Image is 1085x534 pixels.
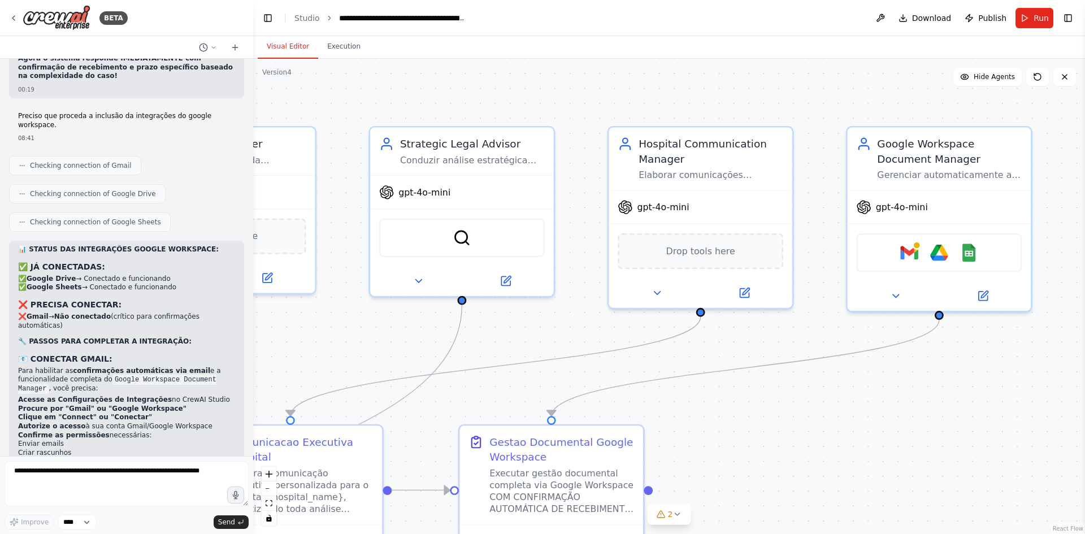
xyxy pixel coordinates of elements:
[18,367,235,394] p: Para habilitar as e a funcionalidade completa do , você precisa:
[262,467,276,526] div: React Flow controls
[489,467,634,515] div: Executar gestão documental completa via Google Workspace COM CONFIRMAÇÃO AUTOMÁTICA DE RECEBIMENT...
[392,483,450,497] g: Edge from 4e0d28cf-f26e-4acc-ba3a-f5e9d3f36067 to 4d864d7e-1777-4966-a390-545f0120088b
[463,272,548,290] button: Open in side panel
[930,244,948,262] img: Google Drive
[1015,8,1053,28] button: Run
[400,154,545,166] div: Conduzir análise estratégica aprofundada para casos complexos do hospital {hospital_name}, integr...
[648,504,691,525] button: 2
[294,12,466,24] nav: breadcrumb
[974,72,1015,81] span: Hide Agents
[227,487,244,503] button: Click to speak your automation idea
[639,169,783,181] div: Elaborar comunicações executivas personalizadas para o hospital {hospital_name}, adaptando lingua...
[283,317,708,416] g: Edge from 308e8e43-ef28-4f1a-8e9c-ff4f3514fc83 to 4e0d28cf-f26e-4acc-ba3a-f5e9d3f36067
[27,275,76,283] strong: Google Drive
[18,431,235,466] li: necessárias:
[218,518,235,527] span: Send
[960,8,1011,28] button: Publish
[30,161,132,170] span: Checking connection of Gmail
[30,189,156,198] span: Checking connection of Google Drive
[262,68,292,77] div: Version 4
[5,515,54,529] button: Improve
[18,245,219,253] strong: 📊 STATUS DAS INTEGRAÇÕES GOOGLE WORKSPACE:
[846,126,1032,312] div: Google Workspace Document ManagerGerenciar automaticamente a documentação jurídica do hospital {h...
[18,300,121,309] strong: ❌ PRECISA CONECTAR:
[877,136,1022,166] div: Google Workspace Document Manager
[1060,10,1076,26] button: Show right sidebar
[73,367,210,375] strong: confirmações automáticas via email
[54,312,111,320] strong: Não conectado
[18,413,152,421] strong: Clique em "Connect" ou "Conectar"
[214,515,249,529] button: Send
[702,284,786,302] button: Open in side panel
[262,511,276,526] button: toggle interactivity
[18,422,85,430] strong: Autorize o acesso
[544,320,947,416] g: Edge from a217912a-b9d0-4646-9958-000a36e77d1f to 4d864d7e-1777-4966-a390-545f0120088b
[30,218,161,227] span: Checking connection of Google Sheets
[18,54,233,80] strong: Agora o sistema responde IMEDIATAMENTE com confirmação de recebimento e prazo específico baseado ...
[1034,12,1049,24] span: Run
[400,136,545,151] div: Strategic Legal Advisor
[960,244,978,262] img: Google Sheets
[18,112,235,129] p: Preciso que proceda a inclusão da integrações do google workspace.
[262,496,276,511] button: fit view
[228,435,373,464] div: Comunicacao Executiva Hospital
[18,396,172,403] strong: Acesse as Configurações de Integrações
[668,509,673,520] span: 2
[18,422,235,431] li: à sua conta Gmail/Google Workspace
[18,449,235,458] li: Criar rascunhos
[18,431,110,439] strong: Confirme as permissões
[18,85,235,94] div: 00:19
[260,10,276,26] button: Hide left sidebar
[639,136,783,166] div: Hospital Communication Manager
[189,229,258,244] span: Drop tools here
[398,186,450,198] span: gpt-4o-mini
[18,440,235,449] li: Enviar emails
[23,5,90,31] img: Logo
[18,312,235,330] li: ❌ → (crítico para confirmações automáticas)
[18,262,105,271] strong: ✅ JÁ CONECTADAS:
[912,12,952,24] span: Download
[226,41,244,54] button: Start a new chat
[318,35,370,59] button: Execution
[18,354,112,363] strong: 📧 CONECTAR GMAIL:
[876,201,928,213] span: gpt-4o-mini
[900,244,918,262] img: Gmail
[294,14,320,23] a: Studio
[941,287,1025,305] button: Open in side panel
[453,229,471,247] img: SerperDevTool
[99,11,128,25] div: BETA
[18,405,186,413] strong: Procure por "Gmail" ou "Google Workspace"
[258,35,318,59] button: Visual Editor
[607,126,794,310] div: Hospital Communication ManagerElaborar comunicações executivas personalizadas para o hospital {ho...
[18,134,235,142] div: 08:41
[18,283,235,292] li: ✅ → Conectado e funcionando
[489,435,634,464] div: Gestao Documental Google Workspace
[262,467,276,481] button: zoom in
[637,201,689,213] span: gpt-4o-mini
[130,126,316,294] div: Department RouterClassificar a demanda {issue_description} do {department} do hospital {hospital_...
[978,12,1006,24] span: Publish
[18,275,235,284] li: ✅ → Conectado e funcionando
[262,481,276,496] button: zoom out
[894,8,956,28] button: Download
[666,244,735,258] span: Drop tools here
[27,283,82,291] strong: Google Sheets
[225,269,309,287] button: Open in side panel
[368,126,555,297] div: Strategic Legal AdvisorConduzir análise estratégica aprofundada para casos complexos do hospital ...
[18,396,235,405] li: no CrewAI Studio
[18,337,192,345] strong: 🔧 PASSOS PARA COMPLETAR A INTEGRAÇÃO:
[953,68,1022,86] button: Hide Agents
[877,169,1022,181] div: Gerenciar automaticamente a documentação jurídica do hospital {hospital_name} via Google Workspac...
[27,312,49,320] strong: Gmail
[194,41,222,54] button: Switch to previous chat
[228,467,373,515] div: Elaborar comunicação executiva personalizada para o hospital {hospital_name}, sintetizando toda a...
[1053,526,1083,532] a: React Flow attribution
[18,375,216,394] code: Google Workspace Document Manager
[21,518,49,527] span: Improve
